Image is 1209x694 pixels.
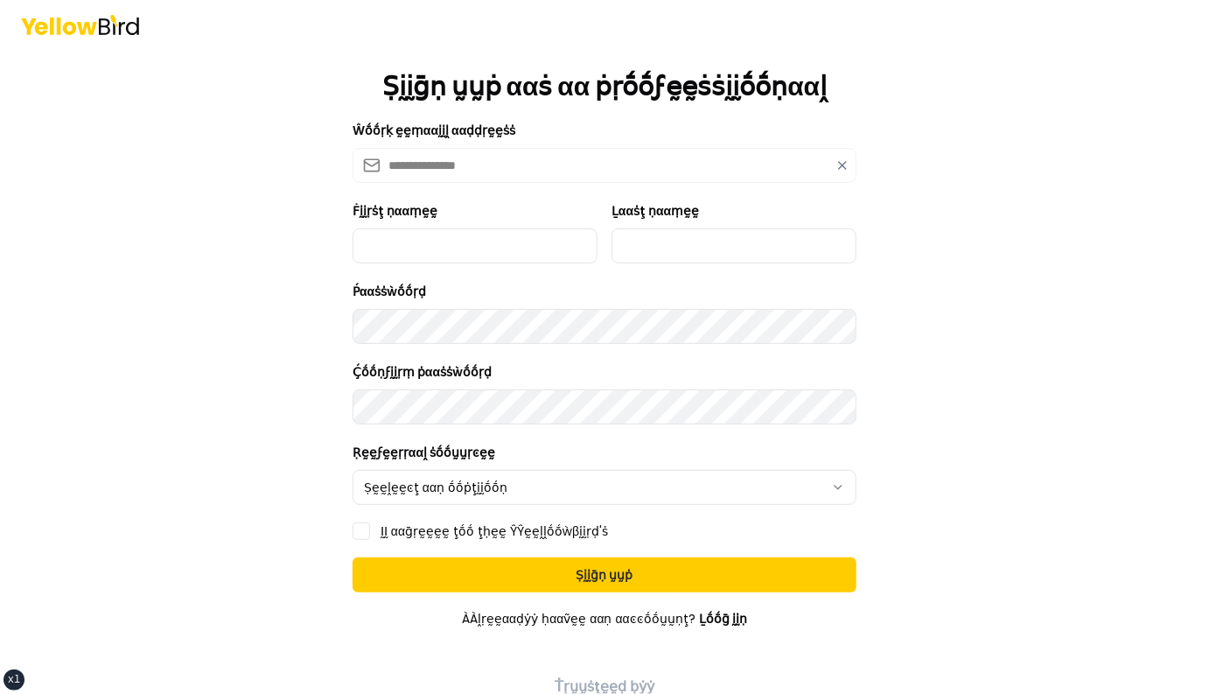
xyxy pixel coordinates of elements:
label: Ḟḭḭṛṡţ ṇααṃḛḛ [353,202,437,220]
label: ḬḬ ααḡṛḛḛḛḛ ţṓṓ ţḥḛḛ ŶŶḛḛḽḽṓṓẁβḭḭṛḍ'ṡ [381,525,608,537]
label: Ḻααṡţ ṇααṃḛḛ [611,202,699,220]
label: Ṛḛḛϝḛḛṛṛααḽ ṡṓṓṵṵṛͼḛḛ [353,444,495,461]
h1: Ṣḭḭḡṇ ṵṵṗ ααṡ αα ṗṛṓṓϝḛḛṡṡḭḭṓṓṇααḽ [382,71,828,102]
a: Ḻṓṓḡ ḭḭṇ [699,610,747,627]
p: ÀÀḽṛḛḛααḍẏẏ ḥααṽḛḛ ααṇ ααͼͼṓṓṵṵṇţ? [353,610,856,627]
button: Ṣḭḭḡṇ ṵṵṗ [353,557,856,592]
label: Ṕααṡṡẁṓṓṛḍ [353,283,426,300]
label: Ŵṓṓṛḳ ḛḛṃααḭḭḽ ααḍḍṛḛḛṡṡ [353,122,515,139]
label: Ḉṓṓṇϝḭḭṛṃ ṗααṡṡẁṓṓṛḍ [353,363,492,381]
div: xl [8,673,20,687]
